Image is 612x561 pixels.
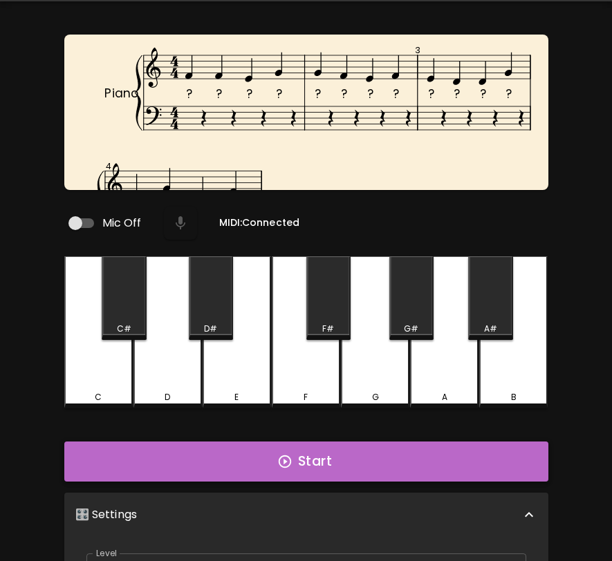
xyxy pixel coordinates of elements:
div: D [165,391,170,403]
div: E [234,391,239,403]
div: D# [204,323,217,335]
text: ? [216,86,222,102]
div: C [95,391,102,403]
p: 🎛️ Settings [75,506,138,523]
text: 3 [415,44,420,56]
text: ? [506,86,512,102]
div: F# [322,323,334,335]
text: ? [367,86,373,102]
div: G [372,391,379,403]
text: ? [185,86,192,102]
div: B [511,391,517,403]
div: A [442,391,447,403]
span: Mic Off [102,215,142,231]
label: Level [96,547,118,559]
div: C# [117,323,131,335]
div: A# [484,323,497,335]
text: ? [276,86,282,102]
text: ? [341,86,347,102]
text: ? [427,86,434,102]
div: G# [404,323,418,335]
text: ? [245,86,252,102]
div: F [304,391,308,403]
text: ? [479,86,485,102]
text: ? [454,86,460,102]
text: ? [315,86,321,102]
text: ? [393,86,399,102]
text: Piano [104,85,138,102]
button: Start [64,441,548,482]
text: 4 [105,160,111,172]
h6: MIDI: Connected [219,216,299,231]
div: 🎛️ Settings [64,493,548,537]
